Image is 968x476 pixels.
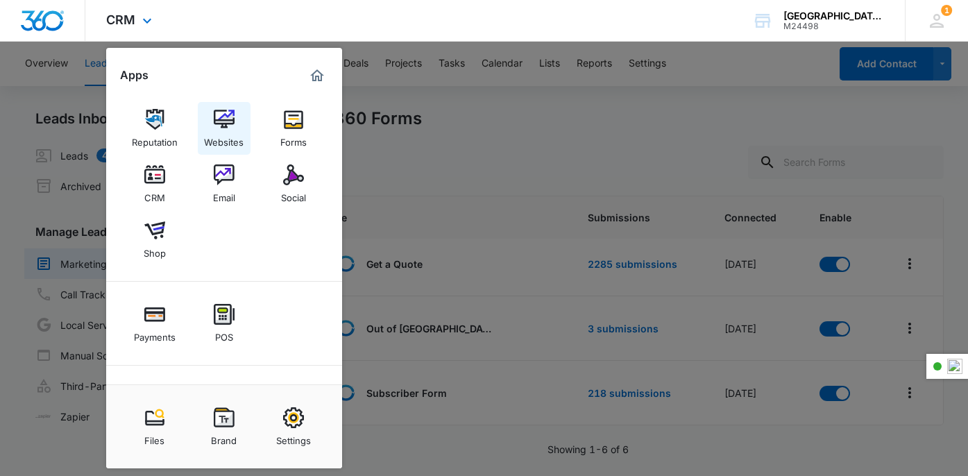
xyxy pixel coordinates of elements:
div: Forms [280,130,307,148]
a: Forms [267,102,320,155]
a: POS [198,297,251,350]
div: Websites [204,130,244,148]
div: Social [281,185,306,203]
a: CRM [128,158,181,210]
a: Reputation [128,102,181,155]
span: CRM [106,12,135,27]
a: Intelligence [267,381,320,434]
div: notifications count [941,5,952,16]
div: Email [213,185,235,203]
div: Payments [134,325,176,343]
div: Shop [144,241,166,259]
div: Reputation [132,130,178,148]
div: CRM [144,185,165,203]
a: Social [267,158,320,210]
div: POS [215,325,233,343]
div: Settings [276,428,311,446]
a: Content [128,381,181,434]
h2: Apps [120,69,148,82]
span: 1 [941,5,952,16]
div: account name [783,10,885,22]
a: Brand [198,400,251,453]
div: Brand [211,428,237,446]
div: Files [144,428,164,446]
a: Email [198,158,251,210]
a: Files [128,400,181,453]
a: Settings [267,400,320,453]
div: account id [783,22,885,31]
a: Payments [128,297,181,350]
a: Ads [198,381,251,434]
a: Websites [198,102,251,155]
a: Shop [128,213,181,266]
a: Marketing 360® Dashboard [306,65,328,87]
